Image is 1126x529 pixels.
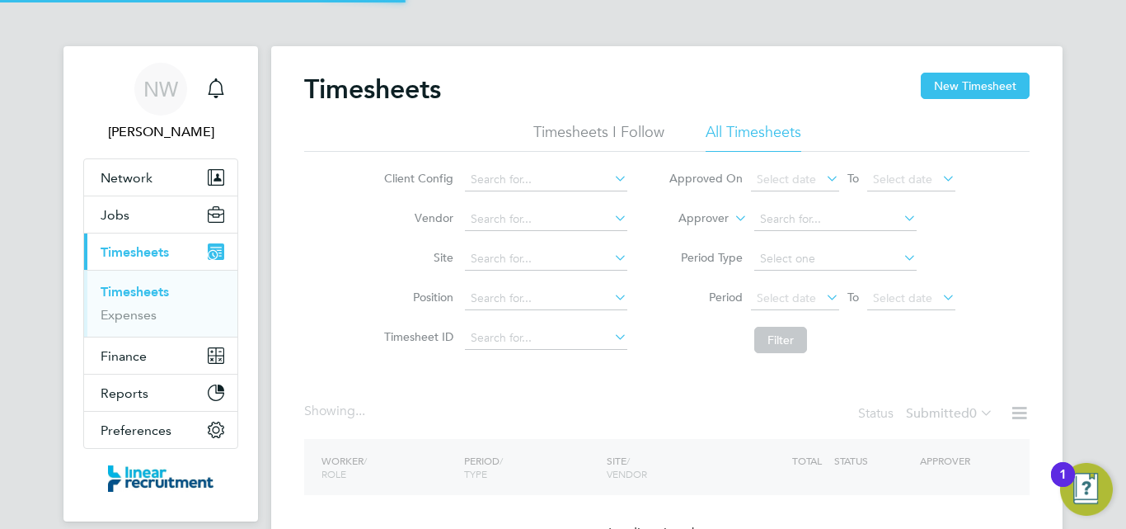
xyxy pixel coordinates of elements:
span: Select date [757,172,816,187]
span: Select date [873,172,932,187]
button: Preferences [84,412,237,448]
input: Search for... [754,208,917,231]
input: Search for... [465,208,627,231]
h2: Timesheets [304,73,441,106]
span: ... [355,403,365,419]
a: Expenses [101,307,157,323]
img: linearrecruitment-logo-retina.png [108,465,213,492]
span: 0 [969,405,977,422]
input: Search for... [465,287,627,310]
span: NW [143,78,178,100]
input: Search for... [465,327,627,350]
span: Select date [873,290,932,305]
input: Search for... [465,248,627,271]
label: Timesheet ID [379,329,453,344]
label: Site [379,250,453,265]
button: Jobs [84,196,237,233]
button: Timesheets [84,234,237,270]
div: Showing [304,403,368,420]
span: Timesheets [101,244,169,260]
nav: Main navigation [63,46,258,522]
label: Period [669,290,743,305]
li: Timesheets I Follow [533,122,664,152]
label: Vendor [379,210,453,225]
span: Nicola Wilson [83,122,238,142]
label: Submitted [906,405,993,422]
div: 1 [1059,475,1067,496]
label: Client Config [379,171,453,186]
button: Network [84,159,237,196]
span: Network [101,170,152,186]
div: Timesheets [84,270,237,337]
span: Reports [101,385,148,401]
li: All Timesheets [706,122,801,152]
button: New Timesheet [921,73,1030,99]
span: Jobs [101,207,129,223]
a: Go to home page [83,465,238,492]
a: Timesheets [101,284,169,300]
span: To [842,168,864,189]
button: Open Resource Center, 1 new notification [1060,463,1113,516]
div: Status [858,403,997,426]
label: Period Type [669,250,743,265]
span: Finance [101,348,147,364]
input: Search for... [465,168,627,191]
button: Filter [754,327,807,353]
label: Position [379,290,453,305]
span: Preferences [101,423,171,438]
label: Approved On [669,171,743,186]
span: To [842,286,864,308]
span: Select date [757,290,816,305]
input: Select one [754,248,917,271]
button: Reports [84,375,237,411]
button: Finance [84,338,237,374]
a: NW[PERSON_NAME] [83,63,238,142]
label: Approver [654,210,729,227]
